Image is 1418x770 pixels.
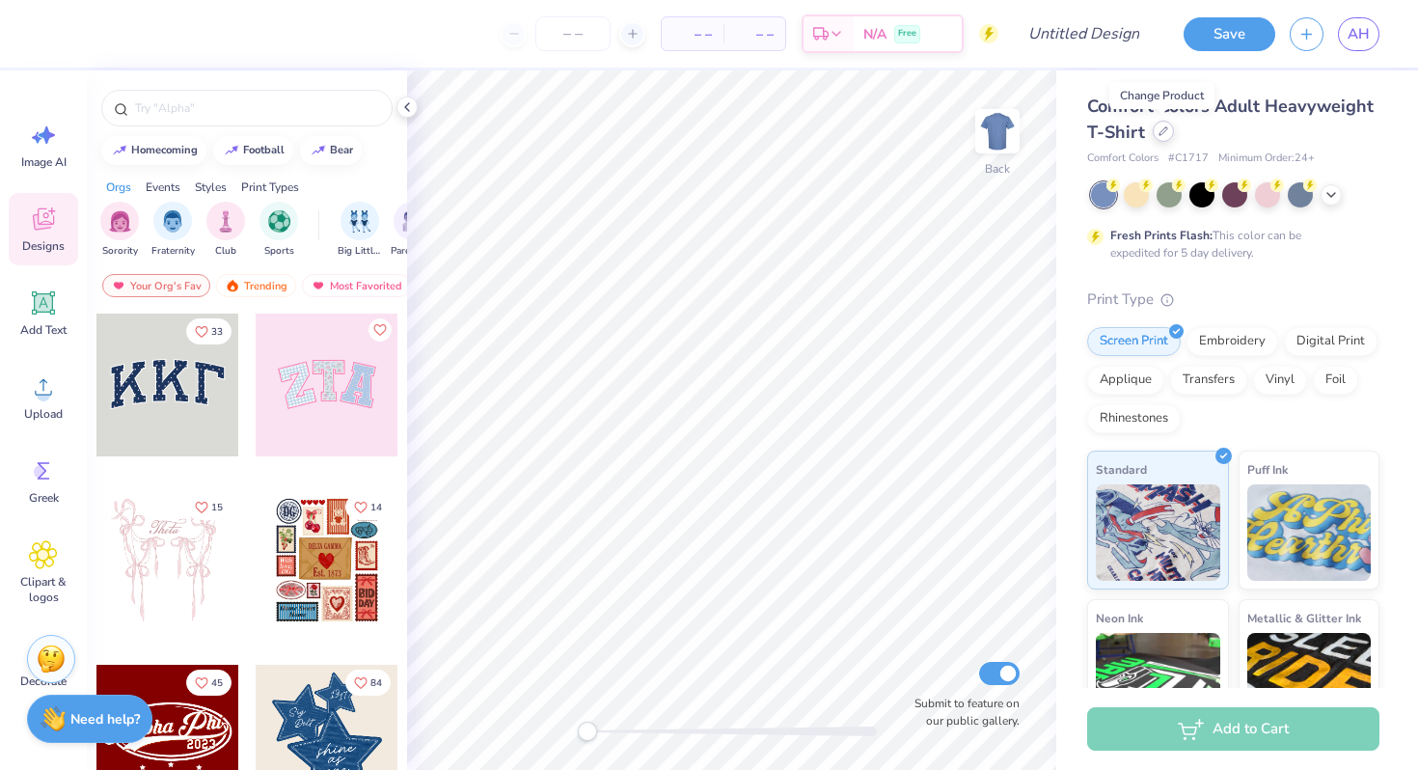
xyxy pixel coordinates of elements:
[259,202,298,259] div: filter for Sports
[1087,404,1181,433] div: Rhinestones
[1348,23,1370,45] span: AH
[24,406,63,422] span: Upload
[368,318,392,342] button: Like
[70,710,140,729] strong: Need help?
[391,244,435,259] span: Parent's Weekend
[391,202,435,259] div: filter for Parent's Weekend
[112,145,127,156] img: trend_line.gif
[338,202,382,259] div: filter for Big Little Reveal
[211,503,223,512] span: 15
[1218,151,1315,167] span: Minimum Order: 24 +
[101,136,206,165] button: homecoming
[1013,14,1155,53] input: Untitled Design
[211,678,223,688] span: 45
[1096,459,1147,480] span: Standard
[1096,633,1220,729] img: Neon Ink
[133,98,380,118] input: Try "Alpha"
[259,202,298,259] button: filter button
[1253,366,1307,395] div: Vinyl
[1096,608,1143,628] span: Neon Ink
[1087,366,1164,395] div: Applique
[345,670,391,696] button: Like
[186,670,232,696] button: Like
[146,179,180,196] div: Events
[1247,484,1372,581] img: Puff Ink
[863,24,886,44] span: N/A
[213,136,293,165] button: football
[978,112,1017,151] img: Back
[131,145,198,155] div: homecoming
[345,494,391,520] button: Like
[535,16,611,51] input: – –
[151,202,195,259] button: filter button
[1109,82,1214,109] div: Change Product
[195,179,227,196] div: Styles
[1087,95,1374,144] span: Comfort Colors Adult Heavyweight T-Shirt
[1096,484,1220,581] img: Standard
[162,210,183,233] img: Fraternity Image
[1186,327,1278,356] div: Embroidery
[268,210,290,233] img: Sports Image
[12,574,75,605] span: Clipart & logos
[20,322,67,338] span: Add Text
[402,210,424,233] img: Parent's Weekend Image
[391,202,435,259] button: filter button
[1110,228,1213,243] strong: Fresh Prints Flash:
[216,274,296,297] div: Trending
[985,160,1010,178] div: Back
[338,244,382,259] span: Big Little Reveal
[578,722,597,741] div: Accessibility label
[338,202,382,259] button: filter button
[300,136,362,165] button: bear
[1247,633,1372,729] img: Metallic & Glitter Ink
[370,503,382,512] span: 14
[302,274,411,297] div: Most Favorited
[206,202,245,259] div: filter for Club
[29,490,59,506] span: Greek
[21,154,67,170] span: Image AI
[20,674,67,689] span: Decorate
[311,279,326,292] img: most_fav.gif
[106,179,131,196] div: Orgs
[1247,608,1361,628] span: Metallic & Glitter Ink
[370,678,382,688] span: 84
[22,238,65,254] span: Designs
[215,244,236,259] span: Club
[100,202,139,259] div: filter for Sorority
[109,210,131,233] img: Sorority Image
[1184,17,1275,51] button: Save
[1168,151,1209,167] span: # C1717
[225,279,240,292] img: trending.gif
[186,494,232,520] button: Like
[241,179,299,196] div: Print Types
[1087,151,1159,167] span: Comfort Colors
[1284,327,1377,356] div: Digital Print
[111,279,126,292] img: most_fav.gif
[264,244,294,259] span: Sports
[100,202,139,259] button: filter button
[206,202,245,259] button: filter button
[673,24,712,44] span: – –
[330,145,353,155] div: bear
[102,274,210,297] div: Your Org's Fav
[1170,366,1247,395] div: Transfers
[211,327,223,337] span: 33
[186,318,232,344] button: Like
[215,210,236,233] img: Club Image
[898,27,916,41] span: Free
[1313,366,1358,395] div: Foil
[243,145,285,155] div: football
[224,145,239,156] img: trend_line.gif
[151,244,195,259] span: Fraternity
[1247,459,1288,480] span: Puff Ink
[311,145,326,156] img: trend_line.gif
[1087,327,1181,356] div: Screen Print
[151,202,195,259] div: filter for Fraternity
[102,244,138,259] span: Sorority
[349,210,370,233] img: Big Little Reveal Image
[1338,17,1379,51] a: AH
[904,695,1020,729] label: Submit to feature on our public gallery.
[1110,227,1348,261] div: This color can be expedited for 5 day delivery.
[1087,289,1379,311] div: Print Type
[735,24,774,44] span: – –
